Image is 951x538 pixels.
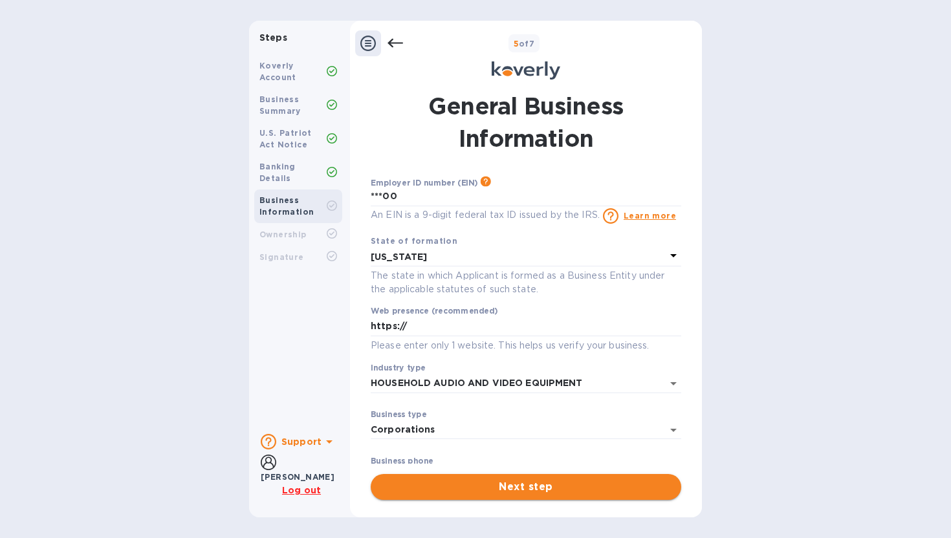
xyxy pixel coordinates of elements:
[371,90,681,155] h1: General Business Information
[371,187,681,206] input: Enter employer ID number (EIN)
[371,420,681,440] div: Corporations
[259,230,307,239] b: Ownership
[624,211,676,221] b: Learn more
[371,308,497,316] label: Web presence (recommended)
[281,436,322,447] b: Support
[259,252,304,262] b: Signature
[371,208,600,222] p: An EIN is a 9-digit federal tax ID issued by the IRS.
[371,236,457,246] b: State of formation
[514,39,519,48] span: 5
[371,424,435,435] div: Corporations
[259,32,287,43] b: Steps
[371,364,426,372] label: Industry type
[261,472,334,482] b: [PERSON_NAME]
[259,61,296,82] b: Koverly Account
[624,210,676,221] a: Learn more
[371,474,681,500] button: Next step
[371,457,433,465] label: Business phone
[259,195,314,217] b: Business Information
[371,252,427,262] b: [US_STATE]
[371,338,681,353] p: Please enter only 1 website. This helps us verify your business.
[371,178,489,187] div: Employer ID number (EIN)
[371,411,426,418] label: Business type
[259,162,296,183] b: Banking Details
[259,94,301,116] b: Business Summary
[259,128,312,149] b: U.S. Patriot Act Notice
[371,374,645,393] input: Select industry type and select closest match
[514,39,535,48] b: of 7
[664,374,683,393] button: Open
[381,479,671,495] span: Next step
[282,485,321,495] u: Log out
[371,269,681,296] p: The state in which Applicant is formed as a Business Entity under the applicable statutes of such...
